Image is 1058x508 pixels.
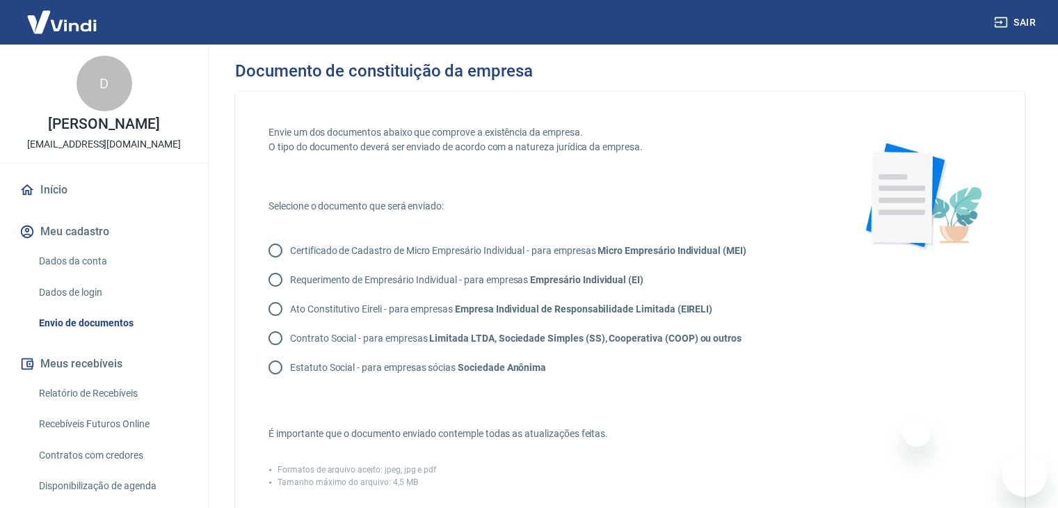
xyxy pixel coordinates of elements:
[278,476,418,489] p: Tamanho máximo do arquivo: 4,5 MB
[77,56,132,111] div: D
[290,302,712,317] p: Ato Constitutivo Eireli - para empresas
[429,333,742,344] strong: Limitada LTDA, Sociedade Simples (SS), Cooperativa (COOP) ou outros
[33,247,191,276] a: Dados da conta
[458,362,546,373] strong: Sociedade Anônima
[33,309,191,338] a: Envio de documentos
[903,419,931,447] iframe: Fechar mensagem
[235,61,533,81] h3: Documento de constituição da empresa
[852,125,991,264] img: foto-documento-flower.19a65ad63fe92b90d685.png
[290,244,746,258] p: Certificado de Cadastro de Micro Empresário Individual - para empresas
[17,1,107,43] img: Vindi
[27,137,181,152] p: [EMAIL_ADDRESS][DOMAIN_NAME]
[17,175,191,205] a: Início
[290,273,643,287] p: Requerimento de Empresário Individual - para empresas
[268,427,819,441] p: É importante que o documento enviado contemple todas as atualizações feitas.
[17,349,191,379] button: Meus recebíveis
[290,331,742,346] p: Contrato Social - para empresas
[530,274,643,285] strong: Empresário Individual (EI)
[33,441,191,470] a: Contratos com credores
[598,245,746,256] strong: Micro Empresário Individual (MEI)
[17,216,191,247] button: Meu cadastro
[278,463,436,476] p: Formatos de arquivo aceito: jpeg, jpg e pdf
[33,410,191,438] a: Recebíveis Futuros Online
[991,10,1041,35] button: Sair
[1002,452,1047,497] iframe: Botão para abrir a janela de mensagens
[290,360,546,375] p: Estatuto Social - para empresas sócias
[268,125,819,140] p: Envie um dos documentos abaixo que comprove a existência da empresa.
[33,278,191,307] a: Dados de login
[33,472,191,500] a: Disponibilização de agenda
[268,140,819,154] p: O tipo do documento deverá ser enviado de acordo com a natureza jurídica da empresa.
[48,117,159,132] p: [PERSON_NAME]
[33,379,191,408] a: Relatório de Recebíveis
[455,303,712,315] strong: Empresa Individual de Responsabilidade Limitada (EIRELI)
[268,199,819,214] p: Selecione o documento que será enviado:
